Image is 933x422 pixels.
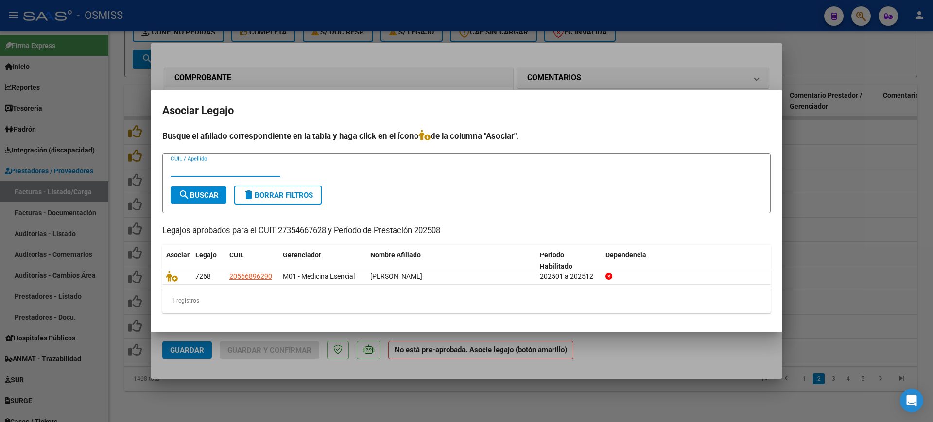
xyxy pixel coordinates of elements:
div: Open Intercom Messenger [900,389,923,412]
span: 7268 [195,272,211,280]
datatable-header-cell: Asociar [162,245,191,277]
h4: Busque el afiliado correspondiente en la tabla y haga click en el ícono de la columna "Asociar". [162,130,771,142]
div: 1 registros [162,288,771,313]
h2: Asociar Legajo [162,101,771,120]
div: 202501 a 202512 [540,271,598,282]
mat-icon: search [178,189,190,201]
datatable-header-cell: Dependencia [602,245,771,277]
span: M01 - Medicina Esencial [283,272,355,280]
span: Legajo [195,251,217,259]
span: Dependencia [605,251,646,259]
span: Gerenciador [283,251,321,259]
datatable-header-cell: Gerenciador [279,245,366,277]
datatable-header-cell: Legajo [191,245,225,277]
datatable-header-cell: CUIL [225,245,279,277]
button: Borrar Filtros [234,186,322,205]
span: Asociar [166,251,190,259]
button: Buscar [171,186,226,204]
span: ROBLEDO LAUTARO MARTIN [370,272,422,280]
span: Buscar [178,191,219,200]
p: Legajos aprobados para el CUIT 27354667628 y Período de Prestación 202508 [162,225,771,237]
span: 20566896290 [229,272,272,280]
span: Borrar Filtros [243,191,313,200]
span: Periodo Habilitado [540,251,572,270]
datatable-header-cell: Nombre Afiliado [366,245,536,277]
span: CUIL [229,251,244,259]
mat-icon: delete [243,189,255,201]
span: Nombre Afiliado [370,251,421,259]
datatable-header-cell: Periodo Habilitado [536,245,602,277]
